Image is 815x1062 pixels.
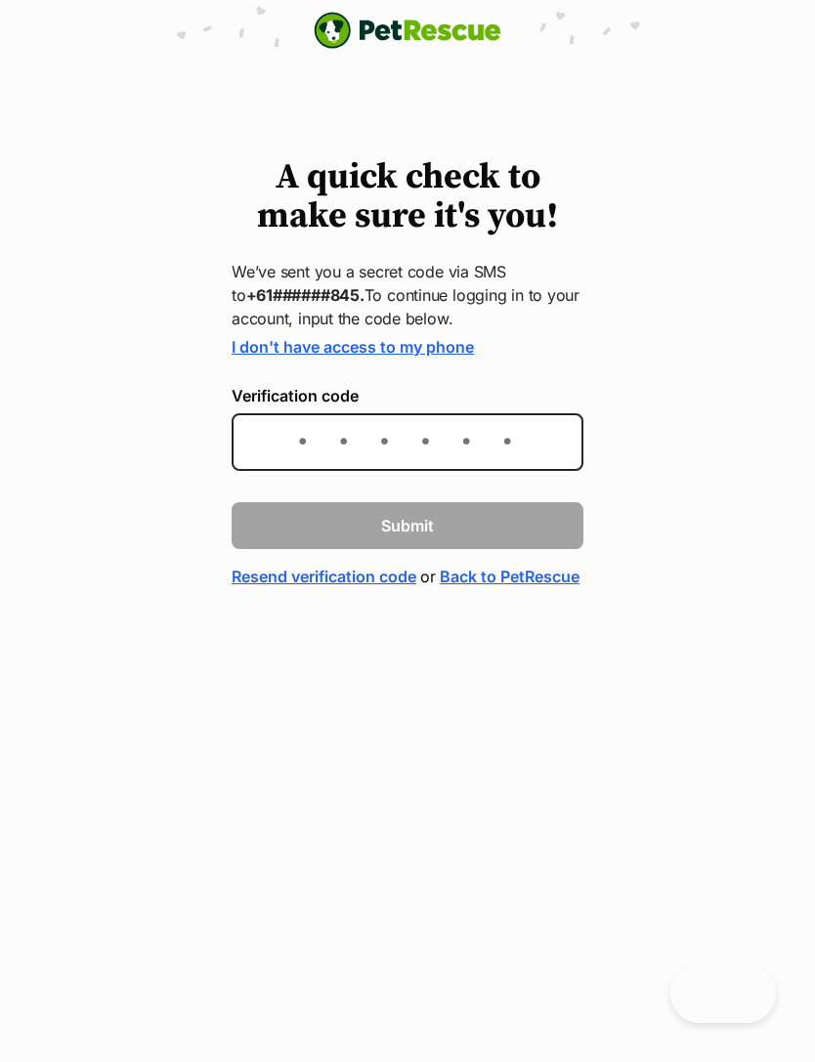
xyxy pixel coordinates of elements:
[232,158,583,236] h1: A quick check to make sure it's you!
[232,337,474,357] a: I don't have access to my phone
[314,12,501,49] a: PetRescue
[381,514,434,537] span: Submit
[232,565,416,588] a: Resend verification code
[232,413,583,471] input: Enter the 6-digit verification code sent to your device
[314,12,501,49] img: logo-e224e6f780fb5917bec1dbf3a21bbac754714ae5b6737aabdf751b685950b380.svg
[440,565,579,588] a: Back to PetRescue
[232,387,583,404] label: Verification code
[232,502,583,549] button: Submit
[420,565,436,588] span: or
[232,260,583,330] p: We’ve sent you a secret code via SMS to To continue logging in to your account, input the code be...
[246,285,365,305] strong: +61######845.
[670,964,776,1023] iframe: Help Scout Beacon - Open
